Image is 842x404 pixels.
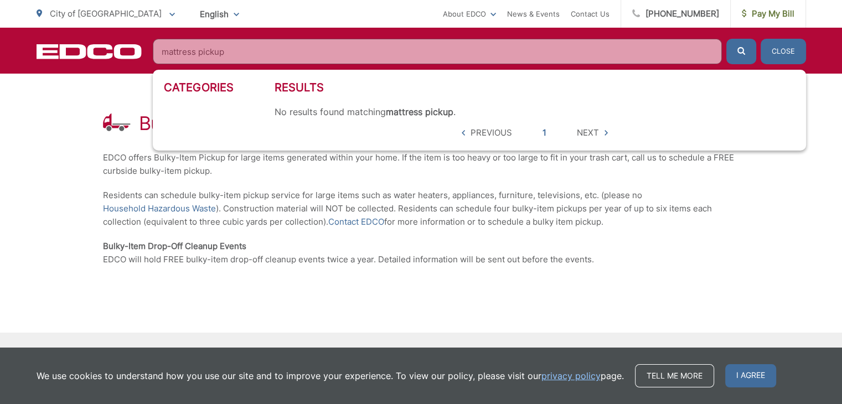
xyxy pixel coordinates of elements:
button: Submit the search query. [726,39,756,64]
button: Close [761,39,806,64]
span: Pay My Bill [742,7,794,20]
a: Contact EDCO [328,215,384,229]
div: No results found matching . [275,106,795,117]
a: Household Hazardous Waste [103,202,216,215]
a: 1 [543,126,546,139]
input: Search [153,39,722,64]
h3: Results [275,81,795,94]
span: English [192,4,247,24]
a: privacy policy [541,369,601,382]
span: City of [GEOGRAPHIC_DATA] [50,8,162,19]
strong: Bulky-Item Drop-Off Cleanup Events [103,241,246,251]
span: I agree [725,364,776,387]
a: Contact Us [571,7,609,20]
a: Tell me more [635,364,714,387]
h3: Categories [164,81,275,94]
a: About EDCO [443,7,496,20]
p: EDCO offers Bulky-Item Pickup for large items generated within your home. If the item is too heav... [103,151,740,178]
a: EDCD logo. Return to the homepage. [37,44,142,59]
p: Residents can schedule bulky-item pickup service for large items such as water heaters, appliance... [103,189,740,229]
span: Previous [471,126,512,139]
p: EDCO will hold FREE bulky-item drop-off cleanup events twice a year. Detailed information will be... [103,240,740,266]
p: We use cookies to understand how you use our site and to improve your experience. To view our pol... [37,369,624,382]
strong: mattress pickup [386,106,453,117]
h1: Bulky Item Pickup [139,112,296,134]
a: News & Events [507,7,560,20]
span: Next [577,126,599,139]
